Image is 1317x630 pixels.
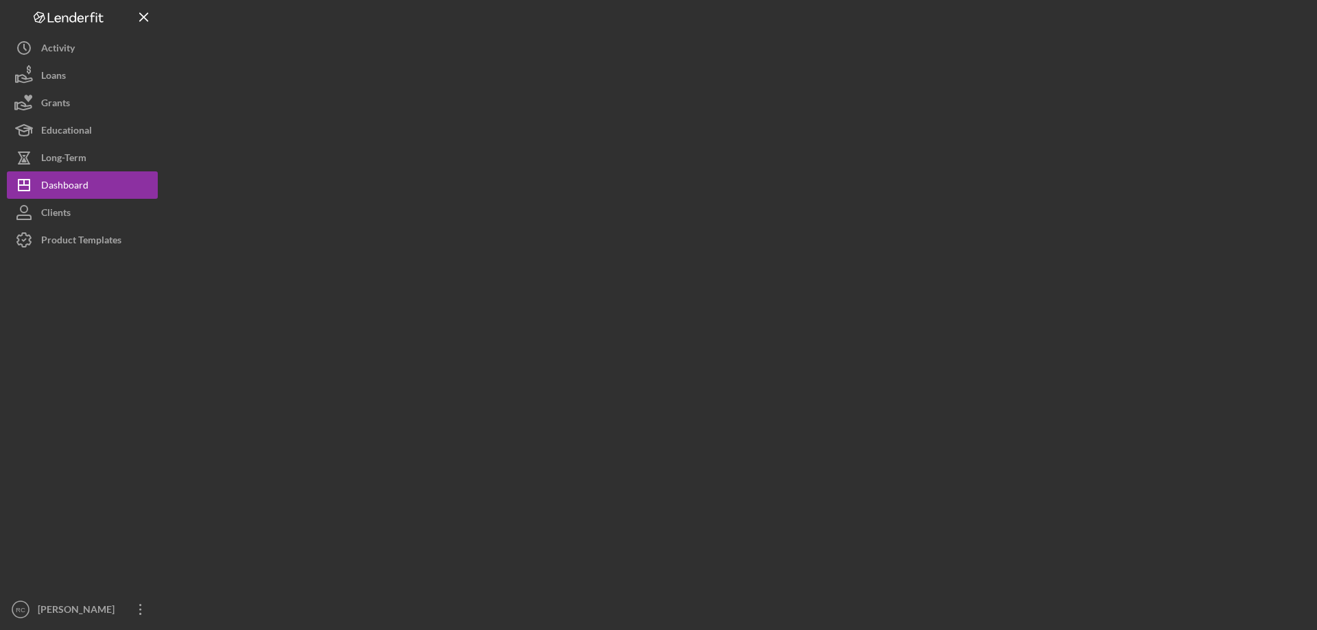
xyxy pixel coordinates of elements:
div: Dashboard [41,171,88,202]
button: Grants [7,89,158,117]
div: Grants [41,89,70,120]
div: Educational [41,117,92,147]
div: Long-Term [41,144,86,175]
button: Long-Term [7,144,158,171]
button: Activity [7,34,158,62]
div: Activity [41,34,75,65]
text: RC [16,606,25,614]
button: RC[PERSON_NAME] [7,596,158,623]
div: Product Templates [41,226,121,257]
button: Product Templates [7,226,158,254]
button: Loans [7,62,158,89]
div: Clients [41,199,71,230]
div: Loans [41,62,66,93]
button: Educational [7,117,158,144]
button: Dashboard [7,171,158,199]
button: Clients [7,199,158,226]
div: [PERSON_NAME] [34,596,123,627]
